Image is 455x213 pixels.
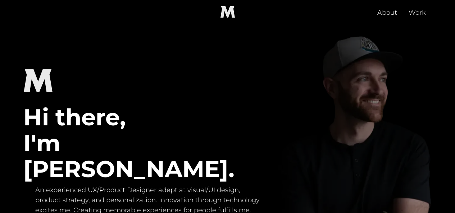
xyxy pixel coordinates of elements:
a: Work [403,0,432,23]
img: "M" logo [23,69,53,93]
a: home [216,0,239,23]
img: "M" logo [216,6,239,18]
h1: Hi there, I'm [PERSON_NAME]. [23,104,277,182]
a: About [372,0,403,23]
